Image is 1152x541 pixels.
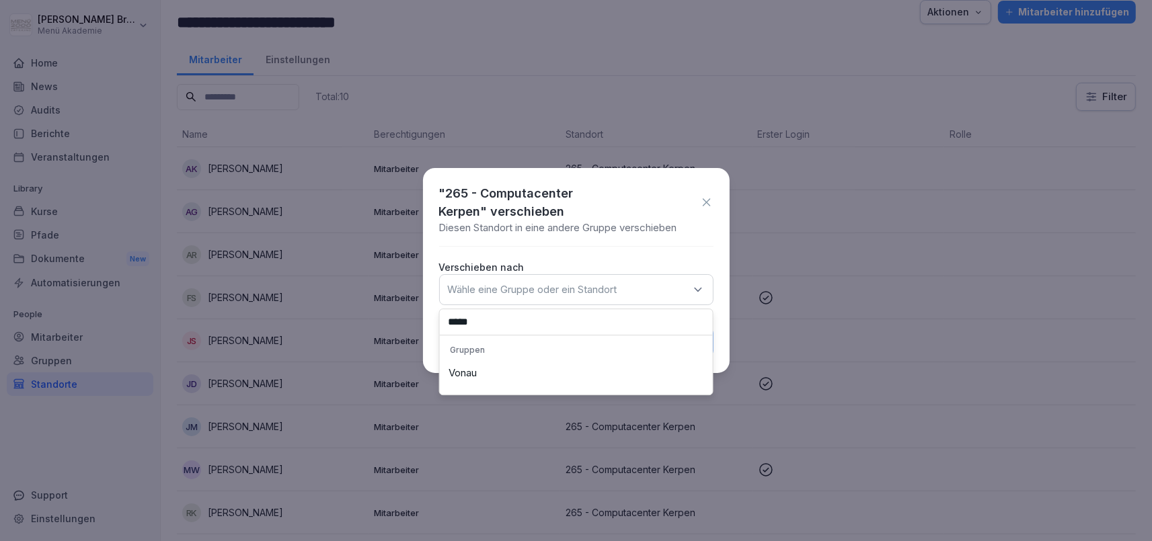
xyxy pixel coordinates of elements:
[448,283,617,296] p: Wähle eine Gruppe oder ein Standort
[443,360,709,386] div: Vonau
[439,184,694,220] h1: "265 - Computacenter Kerpen" verschieben
[443,339,709,360] p: Gruppen
[439,220,714,235] p: Diesen Standort in eine andere Gruppe verschieben
[439,260,714,274] p: Verschieben nach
